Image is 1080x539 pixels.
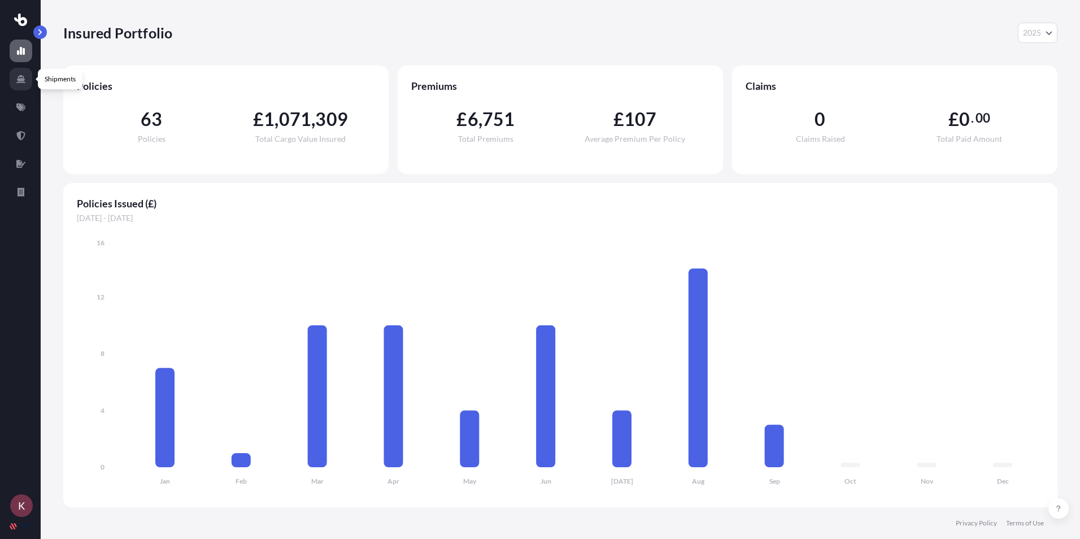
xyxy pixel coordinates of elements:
tspan: 8 [101,349,104,358]
span: 6 [468,110,478,128]
span: 751 [482,110,515,128]
a: Privacy Policy [956,519,997,528]
tspan: Oct [844,477,856,485]
tspan: Aug [692,477,705,485]
tspan: Nov [921,477,934,485]
span: Total Cargo Value Insured [255,135,346,143]
span: 63 [141,110,162,128]
span: Claims Raised [796,135,845,143]
button: Year Selector [1018,23,1057,43]
tspan: Jan [160,477,170,485]
tspan: [DATE] [611,477,633,485]
tspan: 0 [101,463,104,471]
div: Shipments [38,69,82,89]
span: 00 [976,114,990,123]
span: £ [613,110,624,128]
span: 0 [815,110,825,128]
span: Average Premium Per Policy [585,135,685,143]
span: £ [456,110,467,128]
span: £ [253,110,264,128]
span: 0 [959,110,970,128]
span: 309 [315,110,348,128]
span: , [478,110,482,128]
tspan: Feb [236,477,247,485]
span: Policies Issued (£) [77,197,1044,210]
span: . [971,114,974,123]
span: , [275,110,278,128]
span: Premiums [411,79,709,93]
span: £ [948,110,959,128]
span: Policies [77,79,375,93]
tspan: Dec [997,477,1009,485]
span: 1 [264,110,275,128]
tspan: Mar [311,477,324,485]
span: 107 [624,110,657,128]
span: K [18,500,25,511]
span: Policies [138,135,166,143]
p: Insured Portfolio [63,24,172,42]
span: Total Paid Amount [937,135,1002,143]
tspan: 4 [101,406,104,415]
tspan: Jun [541,477,551,485]
span: Total Premiums [458,135,513,143]
tspan: Apr [387,477,399,485]
span: , [311,110,315,128]
a: Terms of Use [1006,519,1044,528]
span: 071 [279,110,312,128]
span: 2025 [1023,27,1041,38]
tspan: 16 [97,238,104,247]
span: Claims [746,79,1044,93]
img: organization-logo [10,523,31,529]
tspan: 12 [97,293,104,301]
span: [DATE] - [DATE] [77,212,1044,224]
tspan: Sep [769,477,780,485]
tspan: May [463,477,477,485]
